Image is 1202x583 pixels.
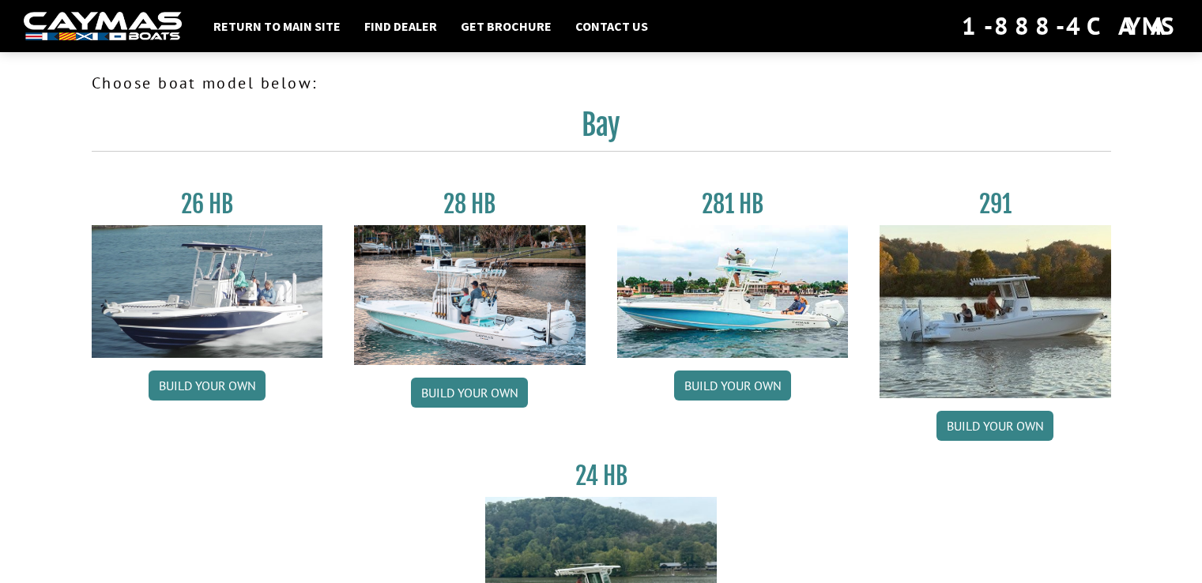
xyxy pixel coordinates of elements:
a: Contact Us [567,16,656,36]
img: 28-hb-twin.jpg [617,225,849,358]
a: Build your own [411,378,528,408]
h3: 28 HB [354,190,586,219]
a: Get Brochure [453,16,560,36]
div: 1-888-4CAYMAS [962,9,1178,43]
h2: Bay [92,107,1111,152]
h3: 24 HB [485,461,717,491]
img: 291_Thumbnail.jpg [880,225,1111,398]
p: Choose boat model below: [92,71,1111,95]
a: Return to main site [205,16,349,36]
a: Find Dealer [356,16,445,36]
img: white-logo-c9c8dbefe5ff5ceceb0f0178aa75bf4bb51f6bca0971e226c86eb53dfe498488.png [24,12,182,41]
h3: 281 HB [617,190,849,219]
h3: 26 HB [92,190,323,219]
img: 28_hb_thumbnail_for_caymas_connect.jpg [354,225,586,365]
a: Build your own [936,411,1053,441]
a: Build your own [674,370,791,401]
img: 26_new_photo_resized.jpg [92,225,323,358]
a: Build your own [149,370,266,401]
h3: 291 [880,190,1111,219]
